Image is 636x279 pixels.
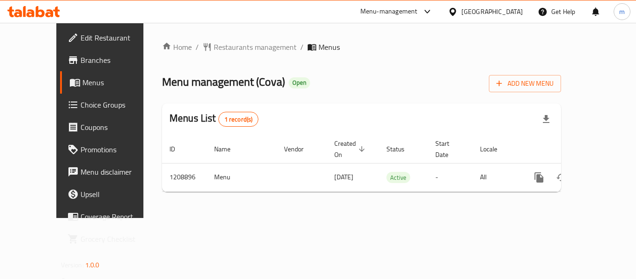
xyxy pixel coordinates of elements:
[289,77,310,88] div: Open
[203,41,297,53] a: Restaurants management
[535,108,557,130] div: Export file
[461,7,523,17] div: [GEOGRAPHIC_DATA]
[81,144,155,155] span: Promotions
[162,41,561,53] nav: breadcrumb
[480,143,509,155] span: Locale
[496,78,554,89] span: Add New Menu
[81,166,155,177] span: Menu disclaimer
[60,116,162,138] a: Coupons
[300,41,304,53] li: /
[60,71,162,94] a: Menus
[214,143,243,155] span: Name
[386,143,417,155] span: Status
[169,143,187,155] span: ID
[81,99,155,110] span: Choice Groups
[60,138,162,161] a: Promotions
[289,79,310,87] span: Open
[162,163,207,191] td: 1208896
[528,166,550,189] button: more
[81,211,155,222] span: Coverage Report
[334,171,353,183] span: [DATE]
[81,54,155,66] span: Branches
[162,135,625,192] table: enhanced table
[85,259,100,271] span: 1.0.0
[196,41,199,53] li: /
[81,122,155,133] span: Coupons
[82,77,155,88] span: Menus
[60,228,162,250] a: Grocery Checklist
[169,111,258,127] h2: Menus List
[81,189,155,200] span: Upsell
[619,7,625,17] span: m
[473,163,521,191] td: All
[81,32,155,43] span: Edit Restaurant
[81,233,155,245] span: Grocery Checklist
[386,172,410,183] span: Active
[435,138,461,160] span: Start Date
[318,41,340,53] span: Menus
[521,135,625,163] th: Actions
[219,115,258,124] span: 1 record(s)
[60,27,162,49] a: Edit Restaurant
[214,41,297,53] span: Restaurants management
[360,6,418,17] div: Menu-management
[162,71,285,92] span: Menu management ( Cova )
[284,143,316,155] span: Vendor
[489,75,561,92] button: Add New Menu
[60,49,162,71] a: Branches
[60,205,162,228] a: Coverage Report
[162,41,192,53] a: Home
[60,183,162,205] a: Upsell
[61,259,84,271] span: Version:
[207,163,277,191] td: Menu
[60,161,162,183] a: Menu disclaimer
[334,138,368,160] span: Created On
[218,112,259,127] div: Total records count
[60,94,162,116] a: Choice Groups
[428,163,473,191] td: -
